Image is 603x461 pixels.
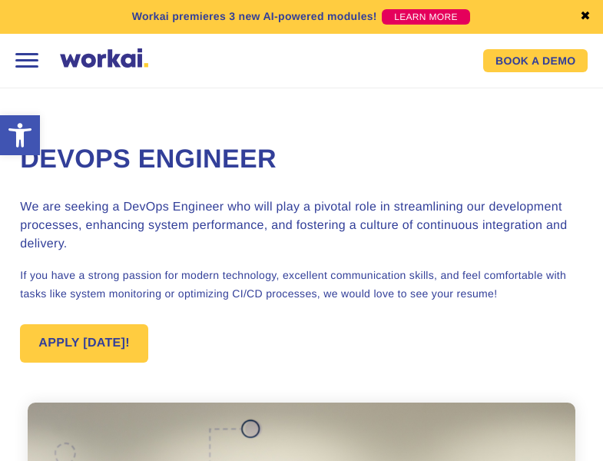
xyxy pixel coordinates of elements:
[20,266,582,303] p: If you have a strong passion for modern technology, excellent communication skills, and feel comf...
[20,198,582,254] h3: We are seeking a DevOps Engineer who will play a pivotal role in streamlining our development pro...
[20,324,148,363] a: APPLY [DATE]!
[20,142,582,177] h1: DevOps Engineer
[483,49,588,72] a: BOOK A DEMO
[132,8,377,25] p: Workai premieres 3 new AI-powered modules!
[382,9,470,25] a: LEARN MORE
[580,11,591,23] a: ✖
